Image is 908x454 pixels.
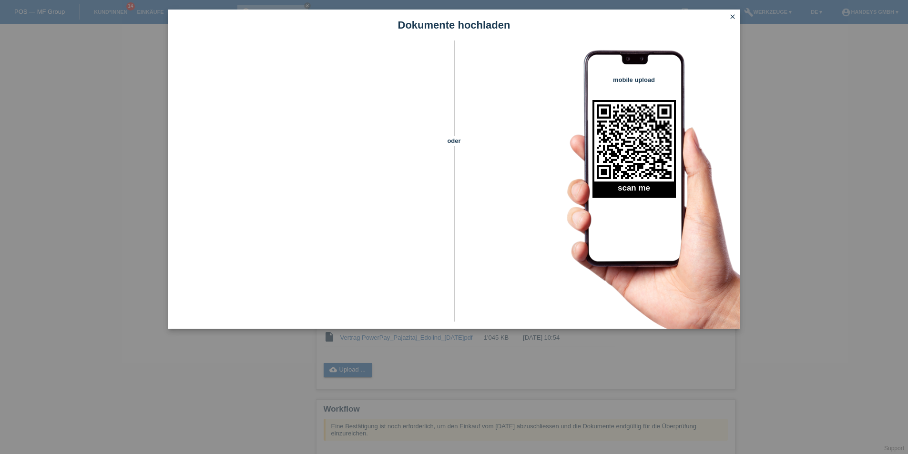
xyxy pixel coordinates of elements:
[592,183,676,198] h2: scan me
[438,136,471,146] span: oder
[592,76,676,83] h4: mobile upload
[168,19,740,31] h1: Dokumente hochladen
[726,12,739,23] a: close
[729,13,736,20] i: close
[183,64,438,303] iframe: Upload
